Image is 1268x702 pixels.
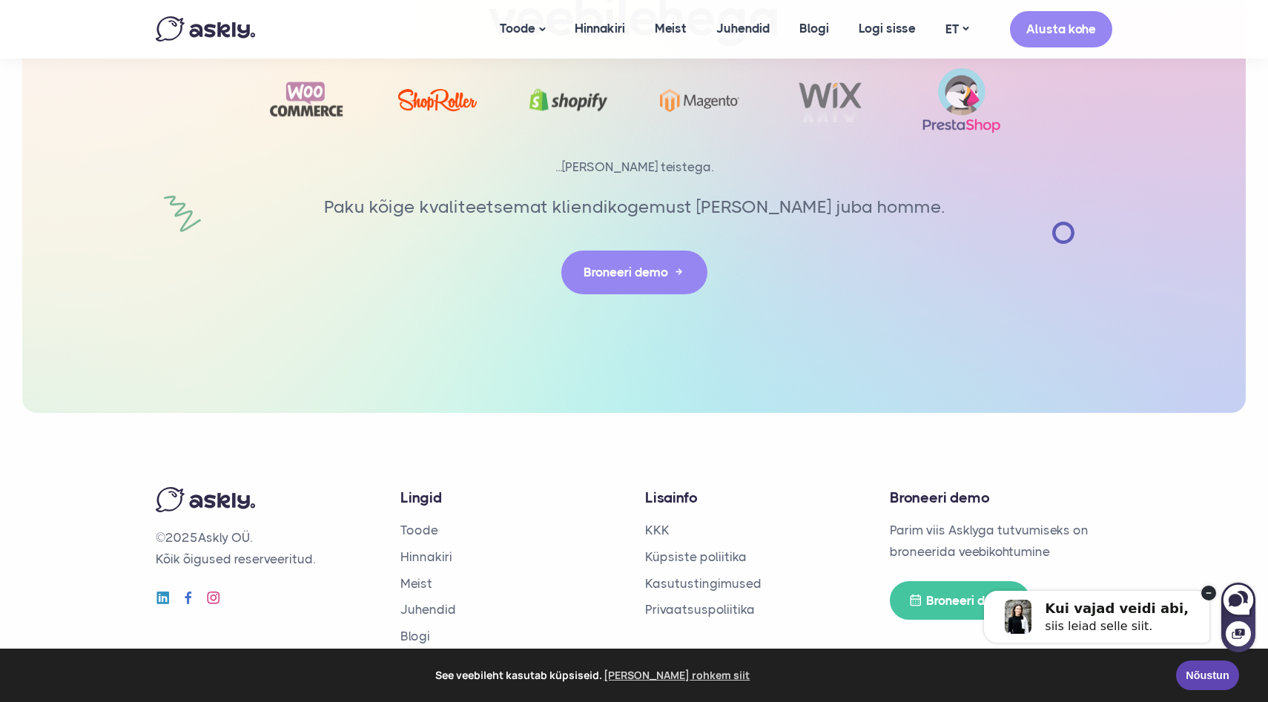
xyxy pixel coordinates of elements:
[400,549,452,564] a: Hinnakiri
[400,629,430,643] a: Blogi
[645,549,747,564] a: Küpsiste poliitika
[156,527,378,570] p: © Askly OÜ. Kõik õigused reserveeritud.
[529,78,608,122] img: Shopify
[156,16,255,42] img: Askly
[561,251,707,294] a: Broneeri demo
[660,89,739,112] img: Magento
[645,487,868,509] h4: Lisainfo
[890,581,1030,620] a: Broneeri demo
[1176,660,1239,690] a: Nõustun
[400,523,438,537] a: Toode
[645,576,762,591] a: Kasutustingimused
[602,664,753,686] a: learn more about cookies
[22,664,1166,686] span: See veebileht kasutab küpsiseid.
[400,487,623,509] h4: Lingid
[890,520,1112,563] p: Parim viis Asklyga tutvumiseks on broneerida veebikohtumine
[319,193,949,221] p: Paku kõige kvaliteetsemat kliendikogemust [PERSON_NAME] juba homme.
[237,156,1031,178] p: ...[PERSON_NAME] teistega.
[165,530,198,545] span: 2025
[1010,11,1112,47] a: Alusta kohe
[952,563,1257,654] iframe: Askly chat
[645,523,670,537] a: KKK
[931,19,983,40] a: ET
[400,576,432,591] a: Meist
[922,67,1001,134] img: prestashop
[156,487,255,512] img: Askly logo
[400,602,456,617] a: Juhendid
[645,602,755,617] a: Privaatsuspoliitika
[267,76,346,125] img: Woocommerce
[890,487,1112,509] h4: Broneeri demo
[398,89,478,111] img: ShopRoller
[791,78,871,122] img: Wix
